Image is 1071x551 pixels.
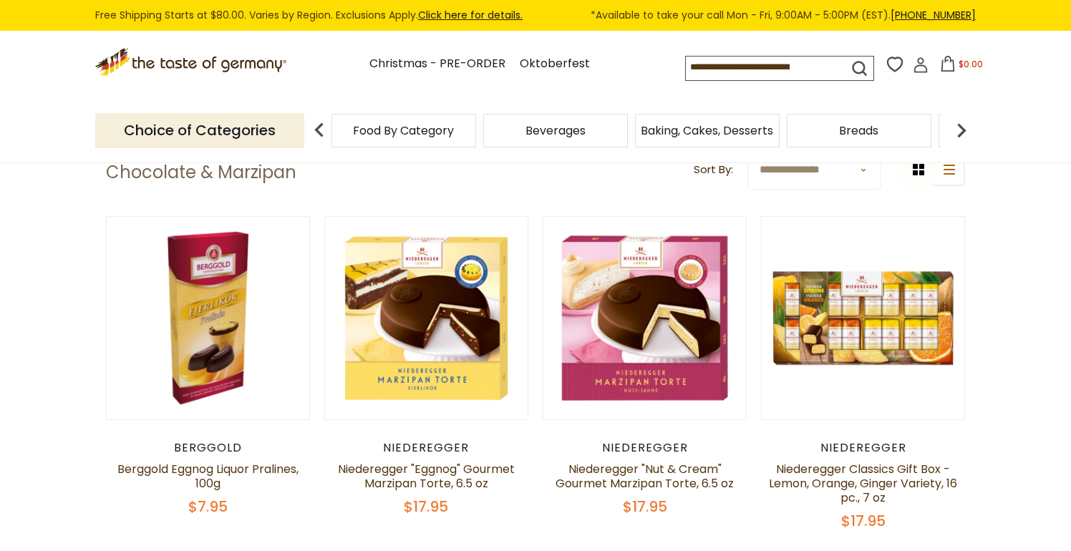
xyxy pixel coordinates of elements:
div: Niederegger [543,441,747,455]
img: next arrow [947,116,976,145]
a: Breads [839,125,878,136]
div: Berggold [106,441,310,455]
img: Niederegger "Nut & Cream" Gourmet Marzipan Torte, 6.5 oz [543,217,746,419]
a: Niederegger "Eggnog" Gourmet Marzipan Torte, 6.5 oz [338,461,515,492]
button: $0.00 [931,56,992,77]
a: Niederegger Classics Gift Box -Lemon, Orange, Ginger Variety, 16 pc., 7 oz [769,461,957,506]
span: $0.00 [959,58,983,70]
span: $17.95 [404,497,448,517]
p: Choice of Categories [95,113,304,148]
span: *Available to take your call Mon - Fri, 9:00AM - 5:00PM (EST). [591,7,976,24]
a: [PHONE_NUMBER] [891,8,976,22]
a: Oktoberfest [520,54,590,74]
img: Niederegger Classics Gift Box -Lemon, Orange, Ginger Variety, 16 pc., 7 oz [762,217,964,419]
div: Free Shipping Starts at $80.00. Varies by Region. Exclusions Apply. [95,7,976,24]
a: Beverages [525,125,586,136]
a: Christmas - PRE-ORDER [369,54,505,74]
a: Niederegger "Nut & Cream" Gourmet Marzipan Torte, 6.5 oz [556,461,734,492]
a: Baking, Cakes, Desserts [641,125,773,136]
img: Berggold Eggnog Liquor Pralines, 100g [107,217,309,419]
span: $17.95 [841,511,886,531]
label: Sort By: [694,161,733,179]
img: previous arrow [305,116,334,145]
div: Niederegger [761,441,965,455]
img: Niederegger "Eggnog" Gourmet Marzipan Torte, 6.5 oz [325,217,528,419]
span: $7.95 [188,497,228,517]
div: Niederegger [324,441,528,455]
a: Berggold Eggnog Liquor Pralines, 100g [117,461,299,492]
h1: Chocolate & Marzipan [106,162,296,183]
a: Click here for details. [418,8,523,22]
a: Food By Category [353,125,454,136]
span: $17.95 [623,497,667,517]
